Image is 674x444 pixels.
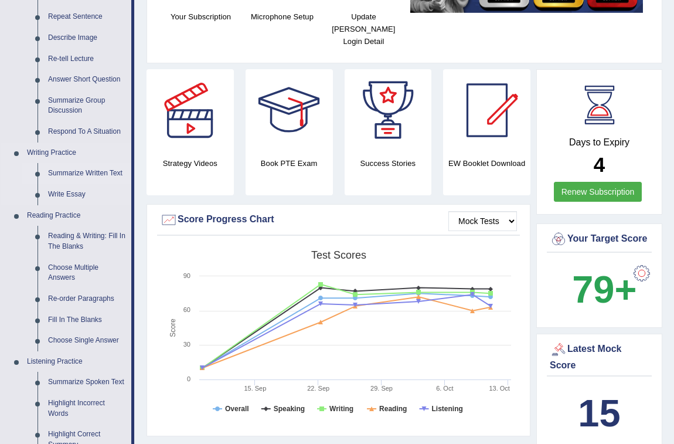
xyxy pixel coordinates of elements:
b: 15 [578,392,620,435]
tspan: Reading [379,405,407,413]
tspan: Speaking [274,405,305,413]
tspan: 22. Sep [307,385,329,392]
a: Fill In The Blanks [43,310,131,331]
h4: Success Stories [345,157,432,170]
tspan: Listening [432,405,463,413]
b: 4 [594,153,605,176]
a: Highlight Incorrect Words [43,393,131,424]
text: 90 [183,272,190,279]
h4: Book PTE Exam [246,157,333,170]
h4: Days to Expiry [550,137,649,148]
tspan: 15. Sep [244,385,266,392]
a: Choose Single Answer [43,330,131,351]
a: Describe Image [43,28,131,49]
a: Reading & Writing: Fill In The Blanks [43,226,131,257]
div: Latest Mock Score [550,341,649,372]
text: 30 [183,341,190,348]
tspan: 6. Oct [436,385,453,392]
a: Repeat Sentence [43,6,131,28]
b: 79+ [572,268,636,311]
tspan: Score [169,318,177,337]
a: Writing Practice [22,143,131,164]
a: Re-order Paragraphs [43,289,131,310]
a: Write Essay [43,184,131,205]
h4: EW Booklet Download [443,157,530,170]
h4: Strategy Videos [147,157,234,170]
tspan: 29. Sep [370,385,393,392]
div: Score Progress Chart [160,211,517,229]
a: Summarize Spoken Text [43,372,131,393]
a: Re-tell Lecture [43,49,131,70]
h4: Update [PERSON_NAME] Login Detail [329,11,399,48]
a: Summarize Group Discussion [43,90,131,121]
tspan: Test scores [311,249,366,261]
a: Respond To A Situation [43,121,131,143]
a: Reading Practice [22,205,131,226]
a: Renew Subscription [554,182,642,202]
tspan: 13. Oct [489,385,509,392]
tspan: Overall [225,405,249,413]
div: Your Target Score [550,231,649,248]
tspan: Writing [329,405,353,413]
text: 60 [183,306,190,313]
a: Choose Multiple Answers [43,257,131,289]
h4: Your Subscription [166,11,236,23]
text: 0 [187,375,190,382]
a: Answer Short Question [43,69,131,90]
a: Summarize Written Text [43,163,131,184]
a: Listening Practice [22,351,131,372]
h4: Microphone Setup [247,11,317,23]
